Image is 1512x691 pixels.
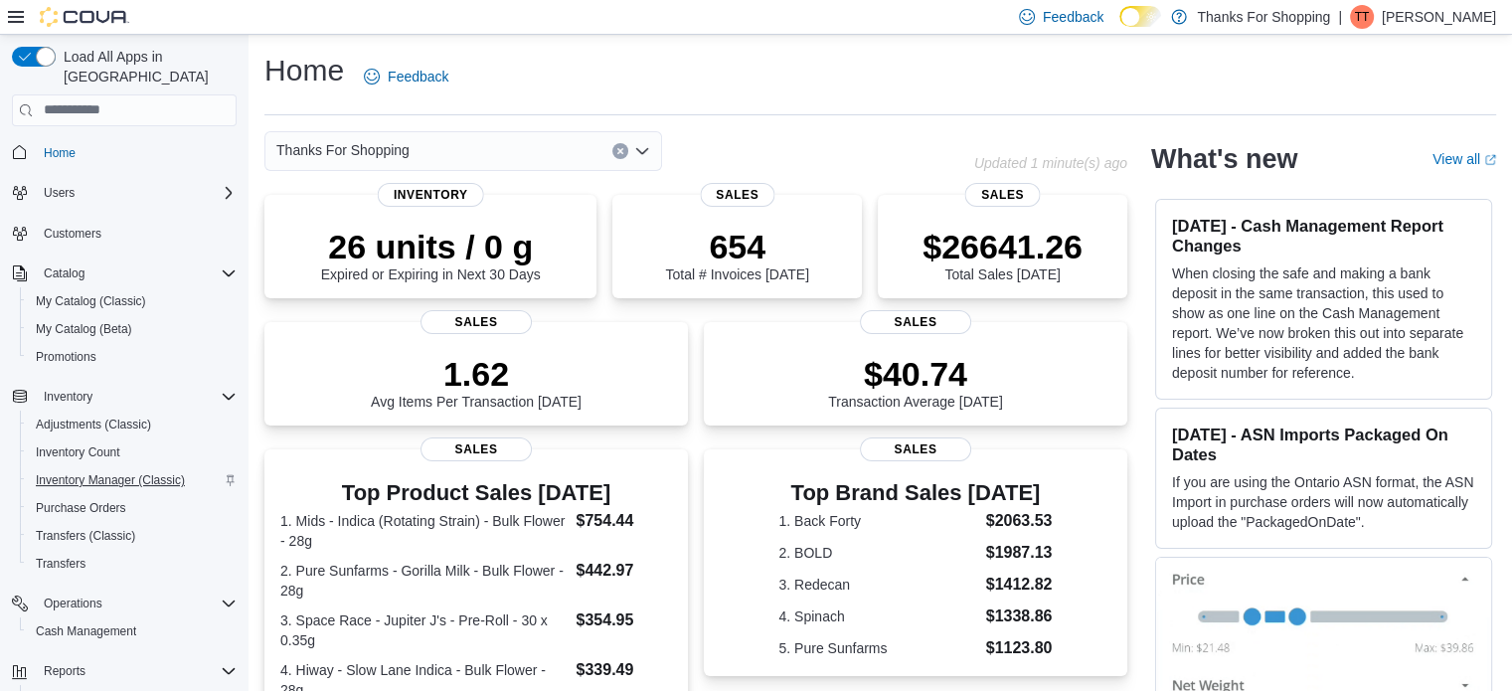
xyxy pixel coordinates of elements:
[36,623,136,639] span: Cash Management
[576,559,671,583] dd: $442.97
[1484,154,1496,166] svg: External link
[264,51,344,90] h1: Home
[321,227,541,266] p: 26 units / 0 g
[36,181,83,205] button: Users
[36,221,237,246] span: Customers
[280,561,568,601] dt: 2. Pure Sunfarms - Gorilla Milk - Bulk Flower - 28g
[28,289,154,313] a: My Catalog (Classic)
[778,511,977,531] dt: 1. Back Forty
[4,383,245,411] button: Inventory
[280,610,568,650] dt: 3. Space Race - Jupiter J's - Pre-Roll - 30 x 0.35g
[1197,5,1330,29] p: Thanks For Shopping
[420,437,532,461] span: Sales
[665,227,808,266] p: 654
[974,155,1127,171] p: Updated 1 minute(s) ago
[28,552,93,576] a: Transfers
[1043,7,1103,27] span: Feedback
[44,596,102,611] span: Operations
[20,411,245,438] button: Adjustments (Classic)
[28,496,237,520] span: Purchase Orders
[1172,263,1475,383] p: When closing the safe and making a bank deposit in the same transaction, this used to show as one...
[28,289,237,313] span: My Catalog (Classic)
[665,227,808,282] div: Total # Invoices [DATE]
[36,659,237,683] span: Reports
[28,619,237,643] span: Cash Management
[1119,27,1120,28] span: Dark Mode
[860,310,971,334] span: Sales
[36,472,185,488] span: Inventory Manager (Classic)
[36,500,126,516] span: Purchase Orders
[28,496,134,520] a: Purchase Orders
[1382,5,1496,29] p: [PERSON_NAME]
[36,659,93,683] button: Reports
[20,494,245,522] button: Purchase Orders
[28,524,237,548] span: Transfers (Classic)
[778,575,977,595] dt: 3. Redecan
[36,592,110,615] button: Operations
[28,468,237,492] span: Inventory Manager (Classic)
[986,636,1053,660] dd: $1123.80
[36,140,237,165] span: Home
[923,227,1083,266] p: $26641.26
[923,227,1083,282] div: Total Sales [DATE]
[700,183,774,207] span: Sales
[276,138,410,162] span: Thanks For Shopping
[36,349,96,365] span: Promotions
[20,466,245,494] button: Inventory Manager (Classic)
[36,293,146,309] span: My Catalog (Classic)
[576,658,671,682] dd: $339.49
[36,592,237,615] span: Operations
[280,481,672,505] h3: Top Product Sales [DATE]
[1151,143,1297,175] h2: What's new
[4,259,245,287] button: Catalog
[634,143,650,159] button: Open list of options
[356,57,456,96] a: Feedback
[321,227,541,282] div: Expired or Expiring in Next 30 Days
[420,310,532,334] span: Sales
[1119,6,1161,27] input: Dark Mode
[36,261,237,285] span: Catalog
[986,605,1053,628] dd: $1338.86
[965,183,1040,207] span: Sales
[986,573,1053,597] dd: $1412.82
[20,315,245,343] button: My Catalog (Beta)
[36,181,237,205] span: Users
[371,354,582,410] div: Avg Items Per Transaction [DATE]
[20,522,245,550] button: Transfers (Classic)
[4,179,245,207] button: Users
[28,468,193,492] a: Inventory Manager (Classic)
[1172,472,1475,532] p: If you are using the Ontario ASN format, the ASN Import in purchase orders will now automatically...
[1172,216,1475,256] h3: [DATE] - Cash Management Report Changes
[36,261,92,285] button: Catalog
[4,219,245,248] button: Customers
[36,385,100,409] button: Inventory
[28,440,237,464] span: Inventory Count
[36,417,151,432] span: Adjustments (Classic)
[280,511,568,551] dt: 1. Mids - Indica (Rotating Strain) - Bulk Flower - 28g
[28,317,140,341] a: My Catalog (Beta)
[44,226,101,242] span: Customers
[36,222,109,246] a: Customers
[28,524,143,548] a: Transfers (Classic)
[860,437,971,461] span: Sales
[1172,425,1475,464] h3: [DATE] - ASN Imports Packaged On Dates
[28,317,237,341] span: My Catalog (Beta)
[36,141,84,165] a: Home
[828,354,1003,394] p: $40.74
[576,509,671,533] dd: $754.44
[612,143,628,159] button: Clear input
[28,552,237,576] span: Transfers
[28,619,144,643] a: Cash Management
[576,608,671,632] dd: $354.95
[778,606,977,626] dt: 4. Spinach
[1338,5,1342,29] p: |
[778,543,977,563] dt: 2. BOLD
[56,47,237,86] span: Load All Apps in [GEOGRAPHIC_DATA]
[44,389,92,405] span: Inventory
[36,321,132,337] span: My Catalog (Beta)
[4,657,245,685] button: Reports
[40,7,129,27] img: Cova
[44,145,76,161] span: Home
[28,413,237,436] span: Adjustments (Classic)
[20,287,245,315] button: My Catalog (Classic)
